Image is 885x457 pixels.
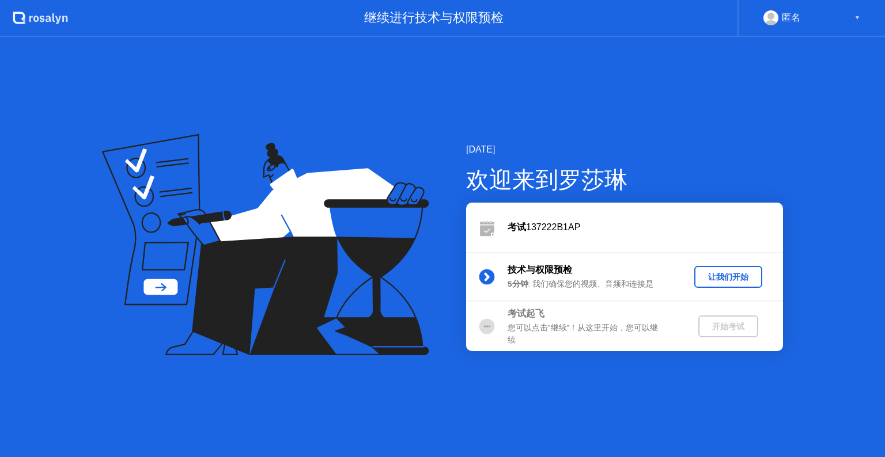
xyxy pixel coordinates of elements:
[508,280,528,288] b: 5分钟
[508,220,783,234] div: 137222B1AP
[466,162,783,197] div: 欢迎来到罗莎琳
[466,143,783,157] div: [DATE]
[698,315,758,337] button: 开始考试
[508,265,572,275] b: 技术与权限预检
[699,272,758,283] div: 让我们开始
[508,322,674,346] div: 您可以点击”继续”！从这里开始，您可以继续
[508,222,526,232] b: 考试
[854,10,860,25] div: ▼
[703,321,754,332] div: 开始考试
[508,309,544,318] b: 考试起飞
[782,10,800,25] div: 匿名
[694,266,762,288] button: 让我们开始
[508,279,674,290] div: : 我们确保您的视频、音频和连接是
